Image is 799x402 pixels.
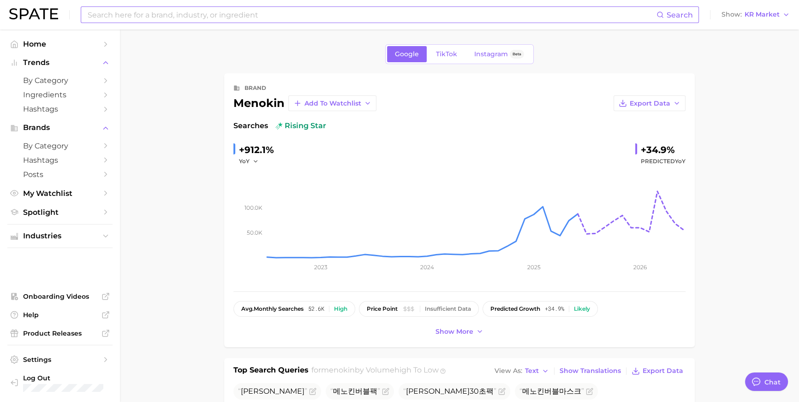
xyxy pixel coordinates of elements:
[241,305,254,312] abbr: average
[23,232,97,240] span: Industries
[403,387,496,396] span: [PERSON_NAME]30초팩
[745,12,780,17] span: KR Market
[7,121,113,135] button: Brands
[435,328,473,336] span: Show more
[474,50,508,58] span: Instagram
[7,56,113,70] button: Trends
[560,367,621,375] span: Show Translations
[490,306,540,312] span: predicted growth
[614,95,686,111] button: Export Data
[7,139,113,153] a: by Category
[275,120,326,131] span: rising star
[309,388,316,395] button: Flag as miscategorized or irrelevant
[629,365,686,378] button: Export Data
[519,387,584,396] span: 메노킨버블마스크
[7,167,113,182] a: Posts
[433,325,486,338] button: Show more
[23,292,97,301] span: Onboarding Videos
[23,189,97,198] span: My Watchlist
[308,306,324,312] span: 52.6k
[275,122,283,130] img: rising star
[643,367,683,375] span: Export Data
[23,59,97,67] span: Trends
[394,366,439,374] span: high to low
[7,290,113,303] a: Onboarding Videos
[23,76,97,85] span: by Category
[247,229,262,236] tspan: 50.0k
[420,264,434,271] tspan: 2024
[574,306,590,312] div: Likely
[483,301,598,317] button: predicted growth+34.9%Likely
[239,156,259,167] button: YoY
[7,371,113,395] a: Log out. Currently logged in with e-mail doyeon@spate.nyc.
[233,120,268,131] span: Searches
[244,204,262,211] tspan: 100.0k
[233,301,355,317] button: avg.monthly searches52.6kHigh
[586,388,593,395] button: Flag as miscategorized or irrelevant
[23,40,97,48] span: Home
[367,306,398,312] span: price point
[23,355,97,364] span: Settings
[304,100,361,107] span: Add to Watchlist
[641,142,686,157] div: +34.9%
[23,374,105,382] span: Log Out
[527,264,541,271] tspan: 2025
[23,329,97,337] span: Product Releases
[667,11,693,19] span: Search
[525,368,539,373] span: Text
[7,153,113,167] a: Hashtags
[233,98,285,109] div: menokin
[23,124,97,132] span: Brands
[513,50,521,58] span: Beta
[334,306,347,312] div: High
[633,264,647,271] tspan: 2026
[436,50,457,58] span: TikTok
[239,142,274,157] div: +912.1%
[23,208,97,217] span: Spotlight
[495,368,522,373] span: View As
[244,83,266,94] div: brand
[330,387,380,396] span: 메노킨버블팩
[23,105,97,113] span: Hashtags
[23,156,97,165] span: Hashtags
[238,387,307,396] span: [PERSON_NAME]
[630,100,670,107] span: Export Data
[359,301,479,317] button: price pointInsufficient Data
[425,306,471,312] div: Insufficient Data
[9,8,58,19] img: SPATE
[395,50,419,58] span: Google
[641,156,686,167] span: Predicted
[7,353,113,367] a: Settings
[721,12,742,17] span: Show
[7,308,113,322] a: Help
[7,102,113,116] a: Hashtags
[23,142,97,150] span: by Category
[382,388,389,395] button: Flag as miscategorized or irrelevant
[7,73,113,88] a: by Category
[7,326,113,340] a: Product Releases
[241,306,304,312] span: monthly searches
[466,46,532,62] a: InstagramBeta
[557,365,623,377] button: Show Translations
[233,365,309,378] h1: Top Search Queries
[675,158,686,165] span: YoY
[428,46,465,62] a: TikTok
[23,170,97,179] span: Posts
[498,388,506,395] button: Flag as miscategorized or irrelevant
[719,9,792,21] button: ShowKR Market
[311,365,439,378] h2: for by Volume
[387,46,427,62] a: Google
[7,229,113,243] button: Industries
[545,306,564,312] span: +34.9%
[239,157,250,165] span: YoY
[7,205,113,219] a: Spotlight
[492,365,551,377] button: View AsText
[314,264,328,271] tspan: 2023
[321,366,355,374] span: menokin
[23,311,97,319] span: Help
[288,95,376,111] button: Add to Watchlist
[87,7,656,23] input: Search here for a brand, industry, or ingredient
[7,88,113,102] a: Ingredients
[23,90,97,99] span: Ingredients
[7,37,113,51] a: Home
